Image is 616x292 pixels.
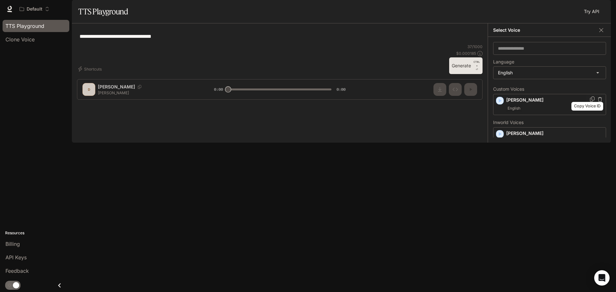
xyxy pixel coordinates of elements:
[506,97,603,103] p: [PERSON_NAME]
[493,60,514,64] p: Language
[474,60,480,68] p: CTRL +
[27,6,42,12] p: Default
[493,67,606,79] div: English
[456,51,476,56] p: $ 0.000185
[77,64,104,74] button: Shortcuts
[506,137,603,148] p: Energetic and expressive mid-range male voice, with a mildly nasal quality
[589,96,595,102] button: Copy Voice ID
[571,102,603,111] div: Copy Voice ID
[17,3,52,15] button: Open workspace menu
[449,57,483,74] button: GenerateCTRL +⏎
[493,87,606,91] p: Custom Voices
[506,104,522,112] span: English
[474,60,480,71] p: ⏎
[581,5,602,18] a: Try API
[493,120,606,125] p: Inworld Voices
[594,270,610,286] div: Open Intercom Messenger
[506,130,603,137] p: [PERSON_NAME]
[78,5,128,18] h1: TTS Playground
[467,44,483,49] p: 37 / 1000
